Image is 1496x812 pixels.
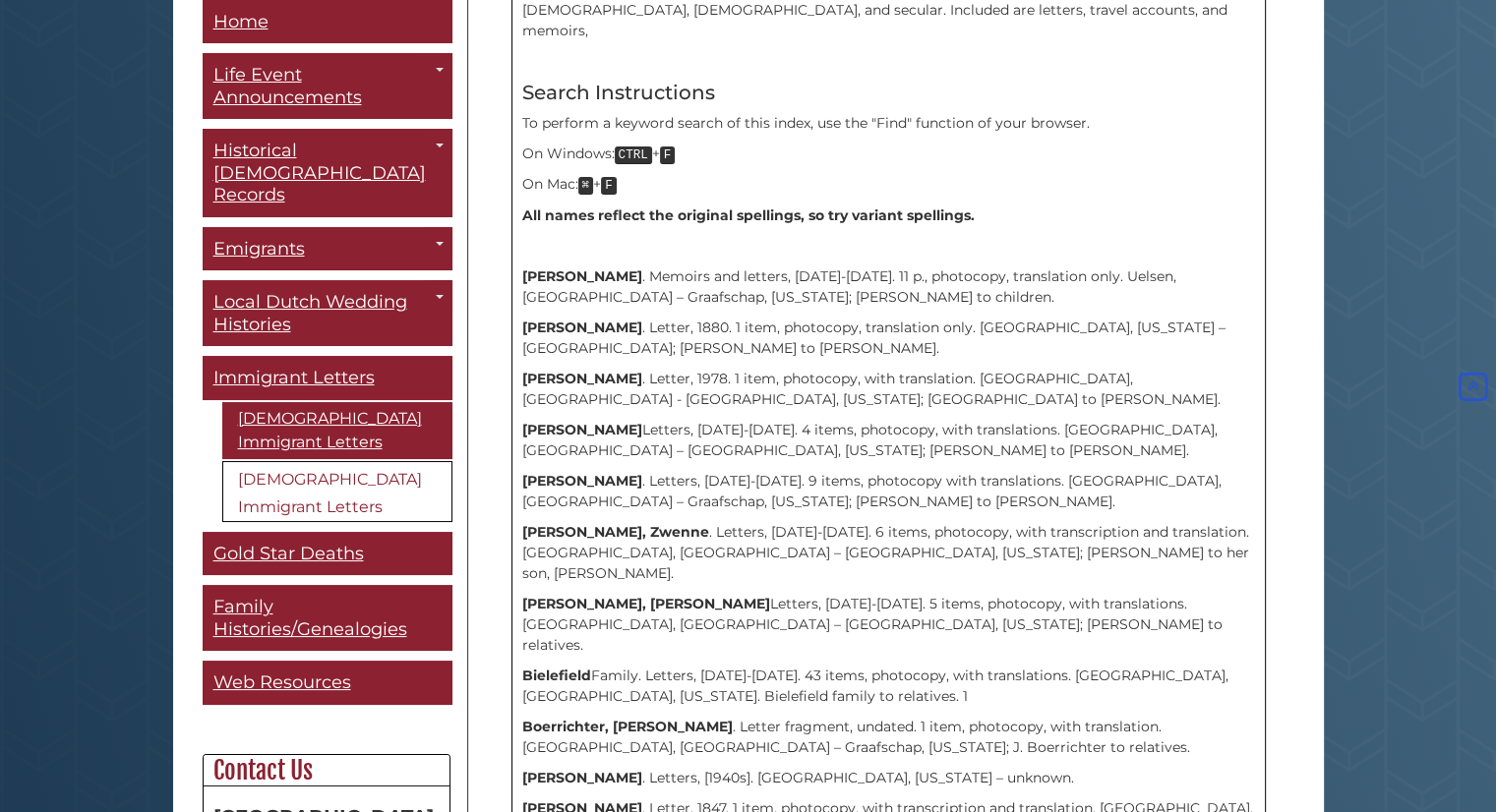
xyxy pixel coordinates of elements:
kbd: F [601,177,617,195]
strong: [PERSON_NAME] [522,472,642,490]
p: Letters, [DATE]-[DATE]. 4 items, photocopy, with translations. [GEOGRAPHIC_DATA], [GEOGRAPHIC_DAT... [522,420,1255,461]
a: Historical [DEMOGRAPHIC_DATA] Records [203,130,452,218]
a: Family Histories/Genealogies [203,586,452,652]
a: Local Dutch Wedding Histories [203,281,452,347]
h4: Search Instructions [522,82,1255,103]
strong: [PERSON_NAME] [522,421,642,438]
span: Local Dutch Wedding Histories [213,292,407,336]
p: On Windows: + [522,144,1255,165]
a: Back to Top [1455,377,1491,395]
strong: Bielefield [522,667,591,684]
a: Web Resources [203,662,452,706]
kbd: F [660,146,676,164]
strong: [PERSON_NAME], [PERSON_NAME] [522,595,770,612]
kbd: ⌘ [578,177,594,195]
span: Home [213,11,269,32]
p: . Letters, [1940s]. [GEOGRAPHIC_DATA], [US_STATE] – unknown. [522,768,1255,788]
p: . Letter, 1880. 1 item, photocopy, translation only. [GEOGRAPHIC_DATA], [US_STATE] – [GEOGRAPHIC_... [522,318,1255,359]
h2: Contact Us [204,755,449,786]
span: Family Histories/Genealogies [213,597,407,641]
span: Web Resources [213,672,351,694]
span: Historical [DEMOGRAPHIC_DATA] Records [213,141,426,206]
p: Family. Letters, [DATE]-[DATE]. 43 items, photocopy, with translations. [GEOGRAPHIC_DATA], [GEOGR... [522,666,1255,707]
p: . Letter fragment, undated. 1 item, photocopy, with translation. [GEOGRAPHIC_DATA], [GEOGRAPHIC_D... [522,717,1255,758]
strong: [PERSON_NAME] [522,319,642,336]
span: Life Event Announcements [213,65,362,109]
kbd: CTRL [615,146,652,164]
a: Emigrants [203,227,452,271]
p: Letters, [DATE]-[DATE]. 5 items, photocopy, with translations. [GEOGRAPHIC_DATA], [GEOGRAPHIC_DAT... [522,594,1255,656]
strong: [PERSON_NAME] [522,267,642,285]
strong: All names reflect the original spellings, so try variant spellings. [522,206,975,224]
p: To perform a keyword search of this index, use the "Find" function of your browser. [522,113,1255,134]
strong: [PERSON_NAME] [522,769,642,786]
a: Life Event Announcements [203,54,452,120]
strong: [PERSON_NAME], Zwenne [522,523,709,541]
span: Gold Star Deaths [213,543,364,564]
p: . Memoirs and letters, [DATE]-[DATE]. 11 p., photocopy, translation only. Uelsen, [GEOGRAPHIC_DAT... [522,266,1255,308]
span: Emigrants [213,238,305,260]
p: On Mac: + [522,174,1255,196]
strong: [PERSON_NAME] [522,370,642,387]
strong: Boerrichter, [PERSON_NAME] [522,718,733,735]
p: . Letters, [DATE]-[DATE]. 9 items, photocopy with translations. [GEOGRAPHIC_DATA], [GEOGRAPHIC_DA... [522,471,1255,512]
a: Gold Star Deaths [203,532,452,576]
a: Immigrant Letters [203,357,452,401]
span: Immigrant Letters [213,368,375,389]
a: [DEMOGRAPHIC_DATA] Immigrant Letters [222,461,452,522]
p: . Letter, 1978. 1 item, photocopy, with translation. [GEOGRAPHIC_DATA], [GEOGRAPHIC_DATA] - [GEOG... [522,369,1255,410]
a: [DEMOGRAPHIC_DATA] Immigrant Letters [222,402,452,459]
p: . Letters, [DATE]-[DATE]. 6 items, photocopy, with transcription and translation. [GEOGRAPHIC_DAT... [522,522,1255,584]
